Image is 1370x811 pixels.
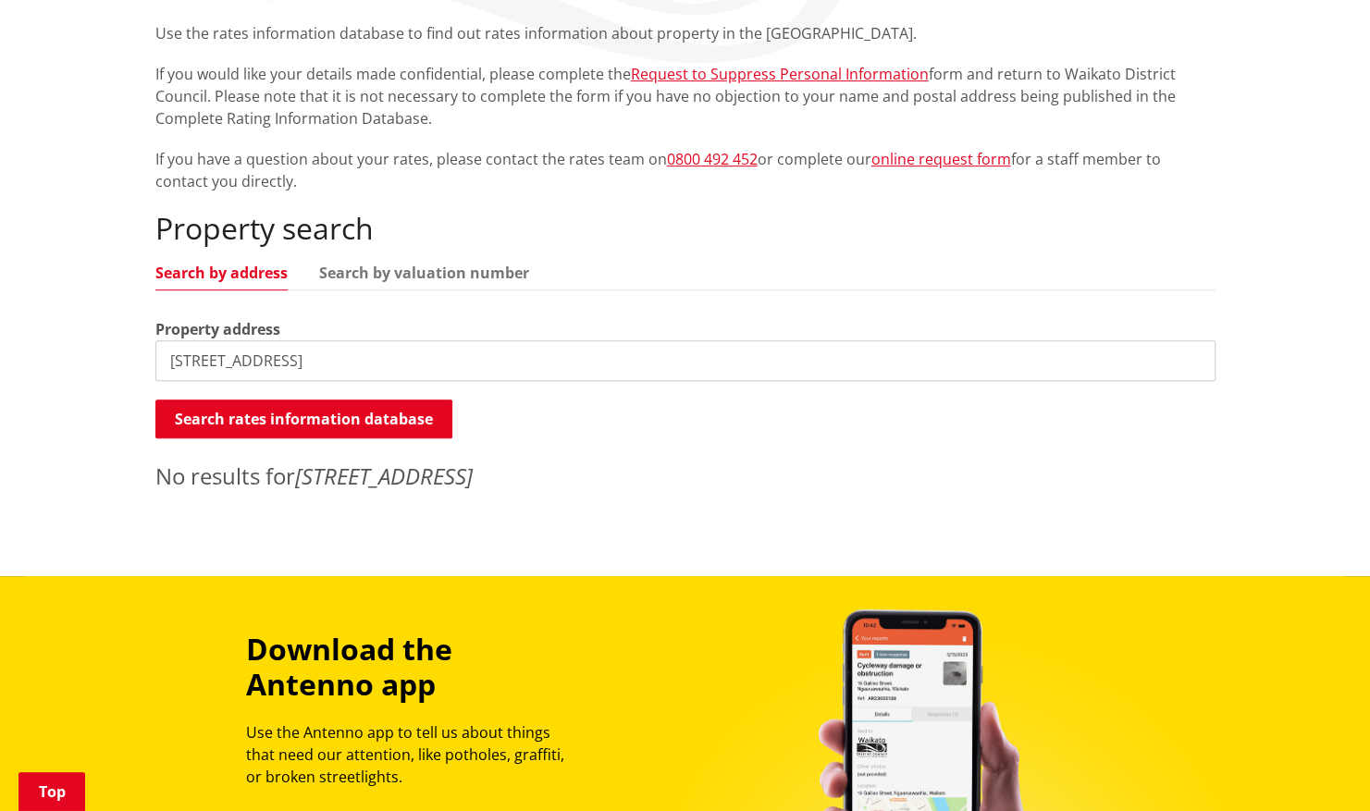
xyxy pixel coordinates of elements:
iframe: Messenger Launcher [1285,733,1351,800]
label: Property address [155,318,280,340]
a: Request to Suppress Personal Information [631,64,929,84]
p: If you would like your details made confidential, please complete the form and return to Waikato ... [155,63,1216,129]
p: Use the rates information database to find out rates information about property in the [GEOGRAPHI... [155,22,1216,44]
a: Search by address [155,265,288,280]
a: 0800 492 452 [667,149,758,169]
button: Search rates information database [155,399,452,438]
p: If you have a question about your rates, please contact the rates team on or complete our for a s... [155,148,1216,192]
a: Top [19,772,85,811]
em: [STREET_ADDRESS] [295,461,473,491]
input: e.g. Duke Street NGARUAWAHIA [155,340,1216,381]
h3: Download the Antenno app [246,632,581,703]
p: Use the Antenno app to tell us about things that need our attention, like potholes, graffiti, or ... [246,721,581,788]
a: Search by valuation number [319,265,529,280]
h2: Property search [155,211,1216,246]
p: No results for [155,460,1216,493]
a: online request form [871,149,1011,169]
